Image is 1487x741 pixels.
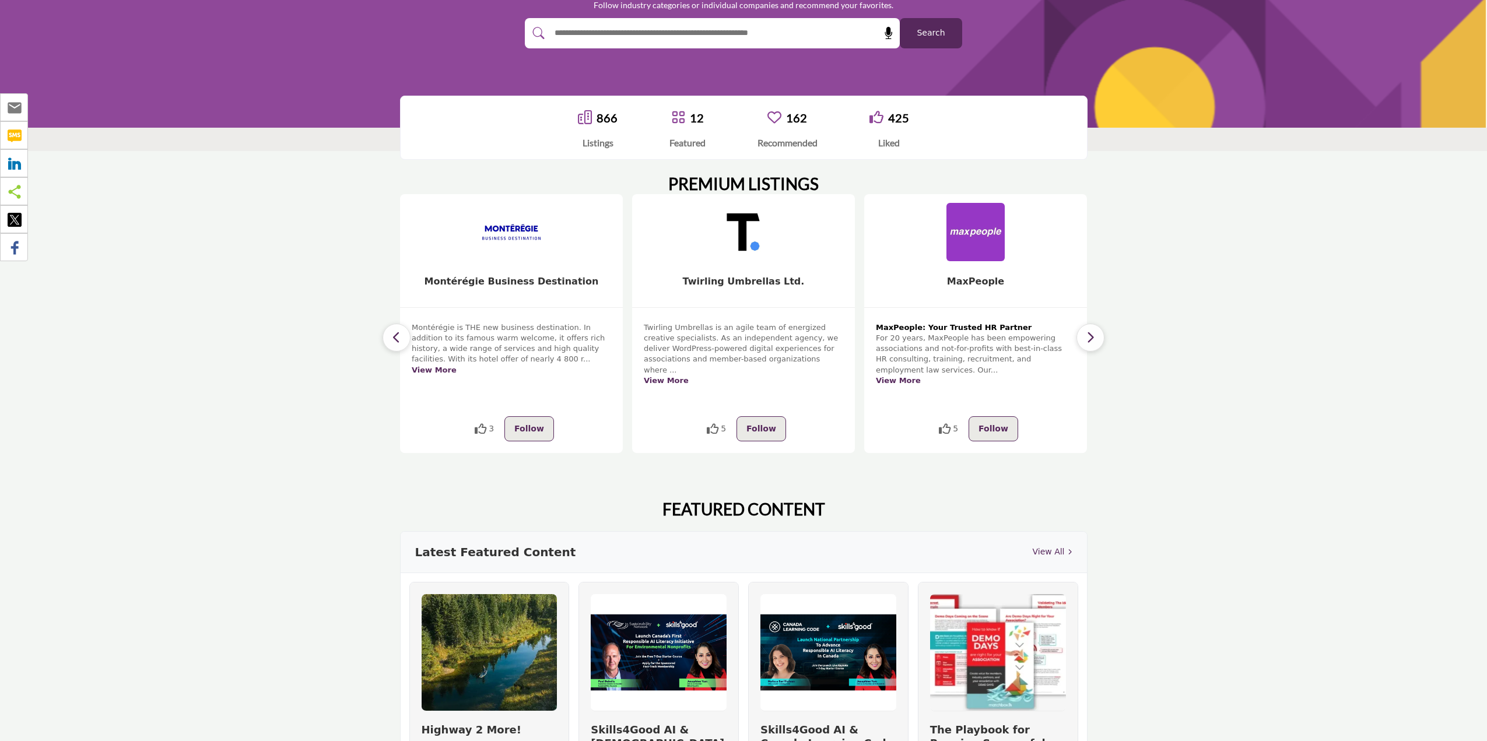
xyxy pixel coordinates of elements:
h2: MaxPeople: Your Trusted HR Partner [876,322,1075,333]
p: Montérégie is THE new business destination. In addition to its famous warm welcome, it offers ric... [412,322,611,365]
div: Featured [669,136,706,150]
img: Montérégie Business Destination [482,203,541,261]
h2: PREMIUM LISTINGS [668,174,819,194]
a: Twirling Umbrellas Ltd. [683,276,805,287]
a: View All [1032,546,1072,558]
button: Follow [737,416,786,441]
p: For 20 years, MaxPeople has been empowering associations and not-for-profits with best-in-class H... [876,333,1075,375]
a: 425 [888,111,909,125]
a: Montérégie Business Destination [425,276,599,287]
a: View More [412,366,457,374]
a: Highway 2 More! [422,724,522,736]
h3: Latest Featured Content [415,543,576,561]
img: Skills4Good AI & Canada Learning Code La... [760,594,896,711]
span: Follow [979,424,1008,433]
i: Go to Liked [869,110,883,124]
img: Skills4Good AI & Sustainability Network... [591,594,727,711]
button: Search [900,18,962,48]
div: Liked [869,136,909,150]
a: 162 [786,111,807,125]
a: View More [876,376,921,385]
button: Follow [969,416,1018,441]
img: MaxPeople [946,203,1005,261]
h2: FEATURED CONTENT [662,500,825,519]
a: MaxPeople [947,276,1004,287]
a: Go to Featured [671,110,685,126]
span: 5 [721,423,726,435]
span: Follow [746,424,776,433]
span: 3 [489,423,494,435]
a: 866 [597,111,618,125]
span: 5 [953,423,958,435]
p: Twirling Umbrellas is an agile team of energized creative specialists. As an independent agency, ... [644,322,843,375]
a: View More [644,376,689,385]
button: Follow [504,416,554,441]
img: Twirling Umbrellas Ltd. [714,203,773,261]
span: Search [917,27,945,39]
div: Recommended [757,136,818,150]
div: Listings [578,136,618,150]
span: Follow [514,424,544,433]
img: The Playbook for Running Successful Demo... [930,594,1066,711]
a: Go to Recommended [767,110,781,126]
a: 12 [690,111,704,125]
img: Highway 2 More! [422,594,557,711]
